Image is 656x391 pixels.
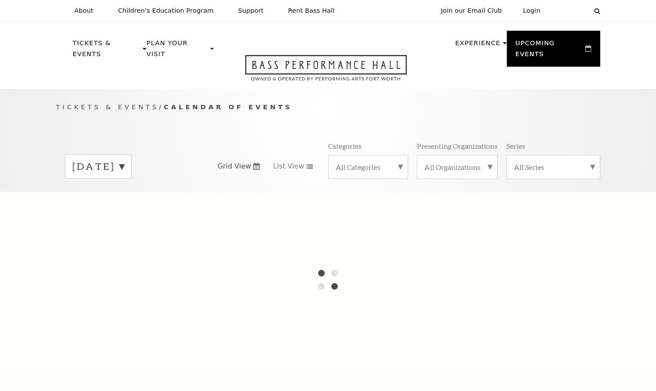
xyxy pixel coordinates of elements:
p: Children's Education Program [118,7,214,14]
span: Tickets & Events [56,103,159,111]
p: Series [506,141,525,151]
p: Experience [455,38,500,54]
span: Grid View [218,161,251,171]
select: Select: [555,7,586,15]
label: All Categories [336,162,401,172]
label: All Organizations [424,162,490,172]
p: Plan Your Visit [147,38,208,65]
span: List View [273,161,304,171]
p: About [75,7,93,14]
p: Rent Bass Hall [288,7,335,14]
label: [DATE] [72,160,124,173]
p: Support [238,7,264,14]
p: / [56,102,600,113]
p: Presenting Organizations [417,141,498,151]
span: Calendar of Events [164,103,292,111]
p: Upcoming Events [516,38,584,65]
label: All Series [514,162,593,172]
p: Tickets & Events [73,38,141,65]
p: Categories [328,141,362,151]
